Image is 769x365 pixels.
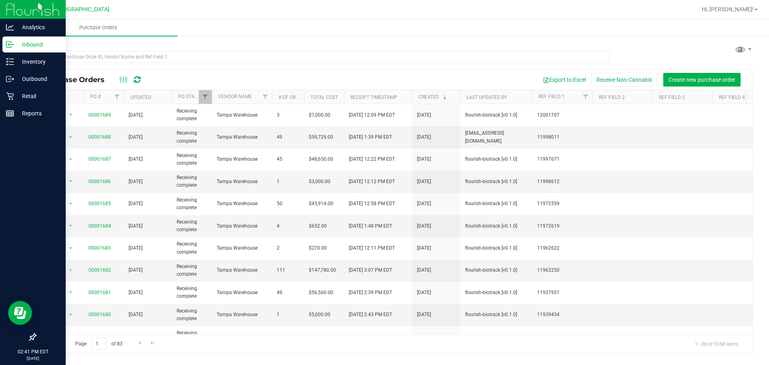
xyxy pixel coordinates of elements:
[309,222,327,230] span: $652.00
[89,179,111,184] a: 00001686
[217,155,267,163] span: Tampa Warehouse
[35,51,610,63] input: Search Purchase Order ID, Vendor Name and Ref Field 1
[277,111,299,119] span: 3
[130,95,151,100] a: Updated
[129,289,143,296] span: [DATE]
[89,134,111,140] a: 00001688
[14,109,62,118] p: Reports
[66,176,76,187] span: select
[277,200,299,208] span: 50
[89,245,111,251] a: 00001683
[537,311,588,319] span: 11939434
[349,244,395,252] span: [DATE] 12:11 PM EDT
[310,95,338,100] a: Total Cost
[217,244,267,252] span: Tampa Warehouse
[92,338,106,350] input: 1
[417,289,431,296] span: [DATE]
[199,90,212,104] a: Filter
[89,312,111,317] a: 00001680
[217,133,267,141] span: Tampa Warehouse
[129,266,143,274] span: [DATE]
[177,218,207,234] span: Receiving complete
[349,222,392,230] span: [DATE] 1:48 PM EDT
[537,222,588,230] span: 11972619
[537,155,588,163] span: 11997671
[349,311,392,319] span: [DATE] 2:43 PM EDT
[417,200,431,208] span: [DATE]
[178,94,203,99] a: PO Status
[54,6,109,13] span: [GEOGRAPHIC_DATA]
[465,111,527,119] span: flourish-biotrack [v0.1.0]
[129,111,143,119] span: [DATE]
[177,240,207,256] span: Receiving complete
[663,73,741,87] button: Create new purchase order
[177,329,207,345] span: Receiving complete
[6,109,14,117] inline-svg: Reports
[688,338,745,350] span: 1 - 20 of 1658 items
[277,178,299,186] span: 1
[702,6,754,12] span: Hi, [PERSON_NAME]!
[14,57,62,67] p: Inventory
[89,156,111,162] a: 00001687
[277,155,299,163] span: 45
[309,200,333,208] span: $45,914.00
[309,311,330,319] span: $5,000.00
[66,132,76,143] span: select
[66,220,76,232] span: select
[465,244,527,252] span: flourish-biotrack [v0.1.0]
[277,266,299,274] span: 111
[66,243,76,254] span: select
[277,133,299,141] span: 49
[6,58,14,66] inline-svg: Inventory
[177,174,207,189] span: Receiving complete
[42,75,113,84] span: Purchase Orders
[90,94,101,99] a: PO #
[129,333,143,341] span: [DATE]
[465,333,527,341] span: flourish-biotrack [v0.1.0]
[177,307,207,323] span: Receiving complete
[465,222,527,230] span: flourish-biotrack [v0.1.0]
[537,289,588,296] span: 11937951
[465,289,527,296] span: flourish-biotrack [v0.1.0]
[417,133,431,141] span: [DATE]
[14,40,62,49] p: Inbound
[66,154,76,165] span: select
[277,244,299,252] span: 2
[217,311,267,319] span: Tampa Warehouse
[177,152,207,167] span: Receiving complete
[309,266,336,274] span: $147,780.00
[277,333,299,341] span: 1
[349,111,395,119] span: [DATE] 12:09 PM EDT
[8,301,32,325] iframe: Resource center
[465,311,527,319] span: flourish-biotrack [v0.1.0]
[129,178,143,186] span: [DATE]
[349,178,395,186] span: [DATE] 12:12 PM EDT
[217,333,267,341] span: Tampa Warehouse
[89,112,111,118] a: 00001689
[129,222,143,230] span: [DATE]
[309,244,327,252] span: $270.00
[591,73,657,87] button: Receive Non-Cannabis
[309,289,333,296] span: $56,560.00
[417,111,431,119] span: [DATE]
[218,94,252,99] a: Vendor Name
[111,90,124,104] a: Filter
[89,223,111,229] a: 00001684
[217,200,267,208] span: Tampa Warehouse
[68,338,129,350] span: Page of 83
[417,244,431,252] span: [DATE]
[6,40,14,48] inline-svg: Inbound
[309,155,333,163] span: $48,650.00
[309,178,330,186] span: $3,000.00
[349,155,395,163] span: [DATE] 12:22 PM EDT
[668,77,735,83] span: Create new purchase order
[66,287,76,298] span: select
[147,338,159,349] a: Go to the last page
[6,23,14,31] inline-svg: Analytics
[129,244,143,252] span: [DATE]
[14,74,62,84] p: Outbound
[659,95,685,100] a: Ref Field 3
[14,91,62,101] p: Retail
[217,111,267,119] span: Tampa Warehouse
[66,198,76,210] span: select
